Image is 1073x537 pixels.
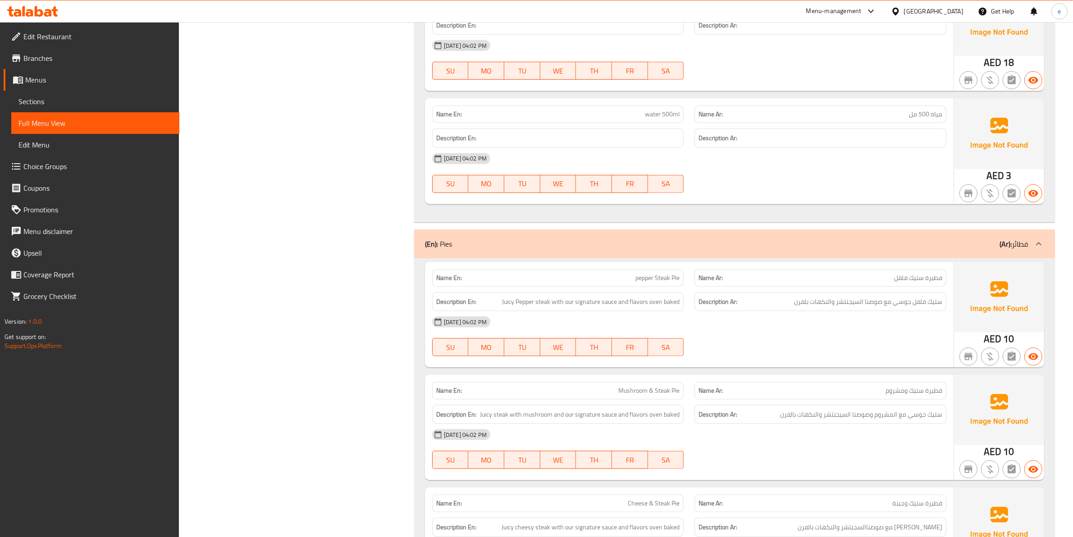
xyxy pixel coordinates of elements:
[544,341,573,354] span: WE
[508,341,537,354] span: TU
[425,239,452,249] p: Pies
[699,296,737,308] strong: Description Ar:
[436,64,465,78] span: SU
[959,348,977,366] button: Not branch specific item
[544,454,573,467] span: WE
[23,161,172,172] span: Choice Groups
[699,499,723,508] strong: Name Ar:
[894,273,942,283] span: فطيرة ستيك فلفل
[468,175,504,193] button: MO
[699,409,737,420] strong: Description Ar:
[699,133,737,144] strong: Description Ar:
[1004,330,1014,348] span: 10
[504,175,540,193] button: TU
[699,522,737,533] strong: Description Ar:
[432,451,469,469] button: SU
[440,154,490,163] span: [DATE] 04:02 PM
[645,110,680,119] span: water 500ml
[540,338,576,356] button: WE
[652,454,680,467] span: SA
[981,460,999,478] button: Purchased item
[436,454,465,467] span: SU
[954,262,1044,332] img: Ae5nvW7+0k+MAAAAAElFTkSuQmCC
[436,522,476,533] strong: Description En:
[984,330,1001,348] span: AED
[981,348,999,366] button: Purchased item
[504,62,540,80] button: TU
[1003,348,1021,366] button: Not has choices
[4,177,179,199] a: Coupons
[436,499,462,508] strong: Name En:
[1003,460,1021,478] button: Not has choices
[440,318,490,326] span: [DATE] 04:02 PM
[432,62,469,80] button: SU
[4,69,179,91] a: Menus
[18,96,172,107] span: Sections
[23,291,172,302] span: Grocery Checklist
[580,177,608,190] span: TH
[5,340,62,352] a: Support.OpsPlatform
[612,175,648,193] button: FR
[652,341,680,354] span: SA
[468,338,504,356] button: MO
[981,71,999,89] button: Purchased item
[544,64,573,78] span: WE
[806,6,862,17] div: Menu-management
[892,499,942,508] span: فطيرة ستيك وجبنة
[508,64,537,78] span: TU
[436,341,465,354] span: SU
[1000,239,1028,249] p: فطائر
[4,242,179,264] a: Upsell
[904,6,963,16] div: [GEOGRAPHIC_DATA]
[508,177,537,190] span: TU
[23,53,172,64] span: Branches
[1024,71,1042,89] button: Available
[4,156,179,177] a: Choice Groups
[580,341,608,354] span: TH
[618,386,680,395] span: Mushroom & Steak Pie
[436,386,462,395] strong: Name En:
[440,431,490,439] span: [DATE] 04:02 PM
[612,62,648,80] button: FR
[699,386,723,395] strong: Name Ar:
[576,175,612,193] button: TH
[652,64,680,78] span: SA
[4,47,179,69] a: Branches
[5,316,27,327] span: Version:
[699,273,723,283] strong: Name Ar:
[1006,167,1012,184] span: 3
[1024,348,1042,366] button: Available
[1004,443,1014,460] span: 10
[502,296,680,308] span: Juicy Pepper steak with our signature sauce and flavors oven baked
[23,226,172,237] span: Menu disclaimer
[616,177,644,190] span: FR
[436,273,462,283] strong: Name En:
[1003,184,1021,202] button: Not has choices
[909,110,942,119] span: مياه 500 مل
[794,296,942,308] span: ستيك فلفل جوسي مع صوصنا السيجنتشر والنكهات بلفرن
[436,133,476,144] strong: Description En:
[472,64,501,78] span: MO
[699,20,737,31] strong: Description Ar:
[414,229,1055,258] div: (En): Pies(Ar):فطائر
[648,175,684,193] button: SA
[18,139,172,150] span: Edit Menu
[480,409,680,420] span: Juicy steak with mushroom and our signature sauce and flavors oven baked
[425,237,438,251] b: (En):
[699,110,723,119] strong: Name Ar:
[23,31,172,42] span: Edit Restaurant
[28,316,42,327] span: 1.0.0
[504,338,540,356] button: TU
[23,204,172,215] span: Promotions
[4,264,179,285] a: Coverage Report
[612,451,648,469] button: FR
[986,167,1004,184] span: AED
[954,98,1044,169] img: Ae5nvW7+0k+MAAAAAElFTkSuQmCC
[472,177,501,190] span: MO
[959,460,977,478] button: Not branch specific item
[580,454,608,467] span: TH
[635,273,680,283] span: pepper Steak Pie
[1024,460,1042,478] button: Available
[436,110,462,119] strong: Name En:
[648,338,684,356] button: SA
